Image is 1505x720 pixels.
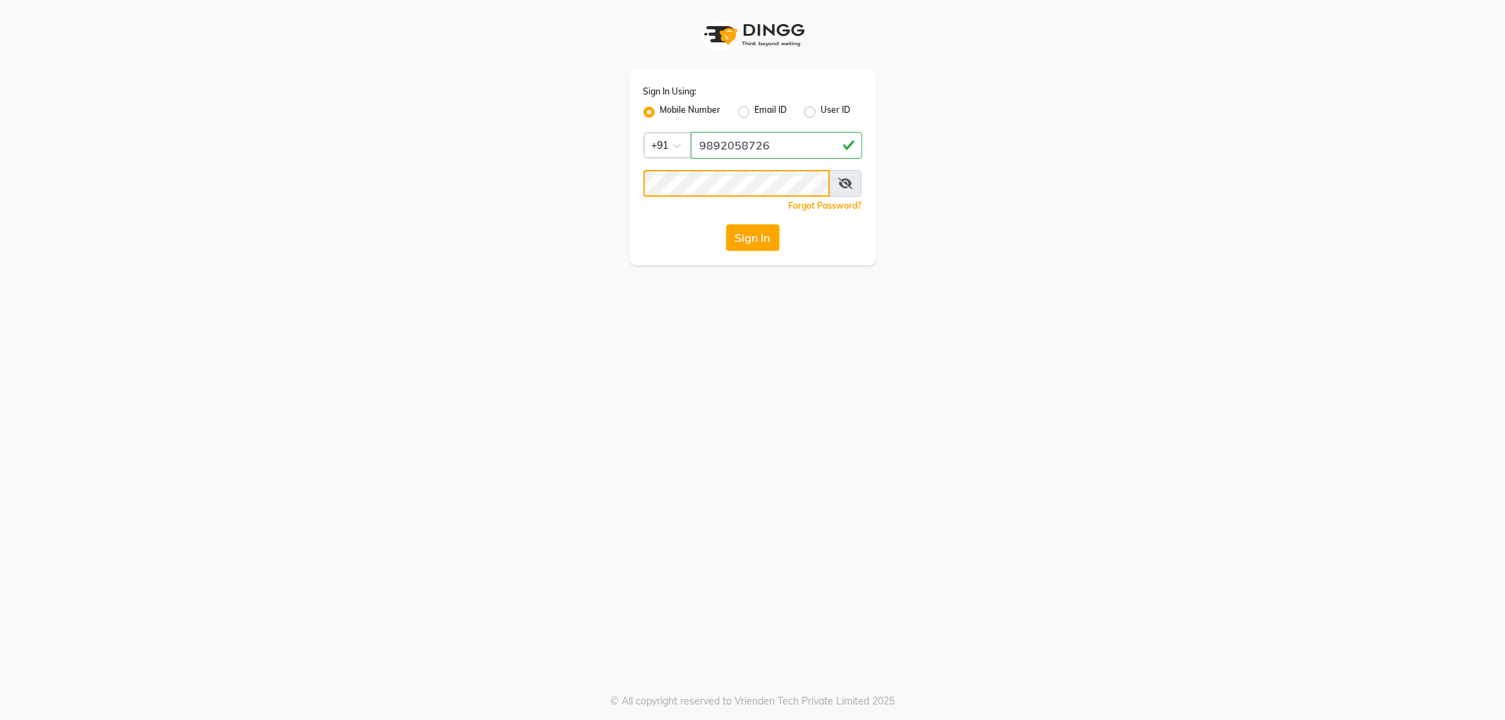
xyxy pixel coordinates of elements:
label: Sign In Using: [643,85,697,98]
label: Email ID [755,104,787,121]
img: logo1.svg [696,14,809,56]
input: Username [643,170,830,197]
label: User ID [821,104,851,121]
button: Sign In [726,224,780,251]
label: Mobile Number [660,104,721,121]
a: Forgot Password? [789,200,862,211]
input: Username [691,132,862,159]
